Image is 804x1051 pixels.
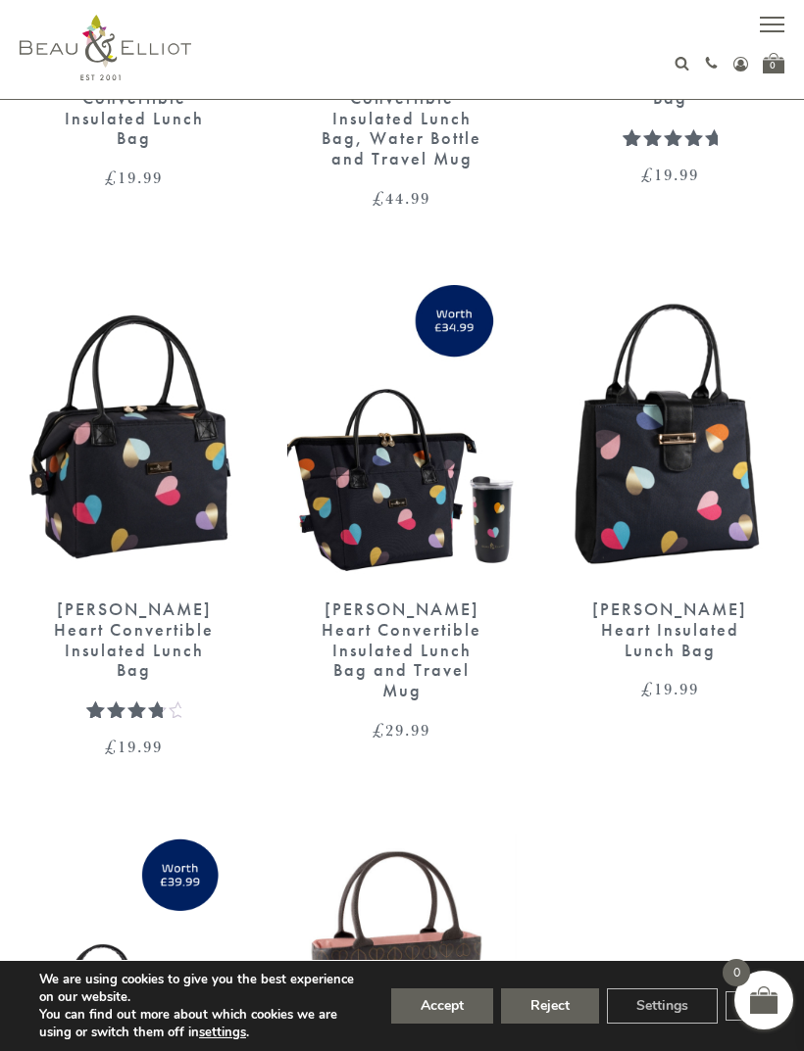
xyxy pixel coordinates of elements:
span: 1 [86,700,97,744]
p: You can find out more about which cookies we are using or switch them off in . [39,1006,363,1041]
bdi: 19.99 [641,677,699,700]
span: £ [373,186,385,210]
span: Rated out of 5 based on customer rating [86,700,163,833]
div: [PERSON_NAME] Heart Convertible Insulated Lunch Bag [54,599,214,681]
span: £ [641,677,654,700]
span: £ [373,718,385,741]
a: Emily Heart Convertible Lunch Bag and Travel Mug [PERSON_NAME] Heart Convertible Insulated Lunch ... [287,285,516,739]
button: settings [199,1024,246,1041]
button: Accept [391,988,493,1024]
a: Emily convertible lunch bag [PERSON_NAME] Heart Convertible Insulated Lunch Bag Rated 4.00 out of... [20,285,248,755]
span: £ [105,166,118,189]
span: 0 [723,959,750,986]
bdi: 19.99 [105,735,163,758]
div: Navy 7L Luxury Insulated Lunch Bag [590,48,750,109]
a: 0 [763,53,784,73]
button: Close GDPR Cookie Banner [726,991,761,1021]
bdi: 19.99 [641,163,699,186]
span: £ [105,735,118,758]
div: [PERSON_NAME] Heart Convertible Insulated Lunch Bag and Travel Mug [322,599,481,700]
img: logo [20,15,191,80]
a: Emily Heart Insulated Lunch Bag [PERSON_NAME] Heart Insulated Lunch Bag £19.99 [556,285,784,698]
div: Rated 4.00 out of 5 [86,700,181,718]
div: [PERSON_NAME] Heart Insulated Lunch Bag [590,599,750,660]
p: We are using cookies to give you the best experience on our website. [39,971,363,1006]
span: £ [641,163,654,186]
img: Emily convertible lunch bag [20,285,248,580]
button: Settings [607,988,718,1024]
bdi: 19.99 [105,166,163,189]
bdi: 44.99 [373,186,430,210]
span: 1 [623,128,633,172]
img: Emily Heart Convertible Lunch Bag and Travel Mug [287,285,516,580]
img: Emily Heart Insulated Lunch Bag [556,285,784,580]
bdi: 29.99 [373,718,430,741]
div: Rated 5.00 out of 5 [623,128,718,146]
div: Navy Broken-hearted Convertible Insulated Lunch Bag, Water Bottle and Travel Mug [322,48,481,169]
span: Rated out of 5 based on customer rating [623,128,718,243]
button: Reject [501,988,599,1024]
